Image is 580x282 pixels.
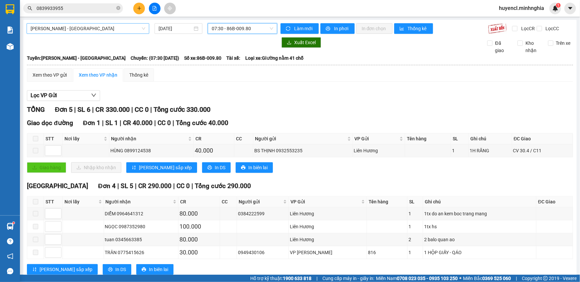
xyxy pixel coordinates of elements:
span: In DS [115,266,126,273]
button: Lọc VP Gửi [27,90,100,101]
th: CC [220,196,237,207]
span: Tổng cước 40.000 [176,119,228,127]
span: plus [137,6,142,11]
button: uploadGiao hàng [27,162,66,173]
span: search [28,6,32,11]
span: Kho nhận [523,39,543,54]
span: Lọc CC [543,25,560,32]
span: CR 40.000 [123,119,153,127]
div: 0949430106 [238,249,288,256]
button: bar-chartThống kê [394,23,433,34]
span: huyencl.minhnghia [494,4,549,12]
span: Đơn 1 [83,119,101,127]
div: 1 [408,223,422,230]
div: 1tx do an kem boc trang mang [424,210,535,217]
span: [GEOGRAPHIC_DATA] [27,182,88,190]
span: In biên lai [149,266,168,273]
strong: 1900 633 818 [283,276,311,281]
td: Liên Hương [353,144,406,157]
button: printerIn biên lai [236,162,273,173]
span: TỔNG [27,106,45,113]
div: 30.000 [179,248,219,257]
div: 0384222599 [238,210,288,217]
span: In DS [215,164,225,171]
span: SL 5 [121,182,133,190]
span: | [117,182,119,190]
button: syncLàm mới [281,23,319,34]
th: SL [407,196,423,207]
span: Xuất Excel [294,39,316,46]
span: Lọc VP Gửi [31,91,57,100]
img: logo-vxr [6,4,14,14]
button: caret-down [564,3,576,14]
th: Tên hàng [405,133,451,144]
span: printer [207,165,212,171]
span: VP Gửi [290,198,360,205]
span: | [131,106,133,113]
span: | [154,119,156,127]
span: CC 0 [158,119,171,127]
span: Người gửi [255,135,346,142]
span: Số xe: 86B-009.80 [184,54,221,62]
span: | [102,119,104,127]
button: file-add [149,3,161,14]
button: downloadNhập kho nhận [71,162,121,173]
span: Nơi lấy [64,135,102,142]
div: 80.000 [179,209,219,218]
span: question-circle [7,238,13,245]
span: | [191,182,193,190]
img: warehouse-icon [7,223,14,230]
span: sort-ascending [32,267,37,272]
button: plus [133,3,145,14]
span: Đơn 4 [98,182,116,190]
strong: 0369 525 060 [482,276,511,281]
span: Tổng cước 290.000 [195,182,251,190]
div: Xem theo VP nhận [79,71,117,79]
span: sort-ascending [132,165,136,171]
span: | [150,106,152,113]
span: Trên xe [553,39,573,47]
span: printer [108,267,113,272]
span: SL 1 [105,119,118,127]
button: In đơn chọn [356,23,393,34]
th: CR [178,196,220,207]
span: | [120,119,121,127]
button: sort-ascending[PERSON_NAME] sắp xếp [126,162,197,173]
td: Liên Hương [289,207,367,220]
button: sort-ascending[PERSON_NAME] sắp xếp [27,264,98,275]
div: 100.000 [179,222,219,231]
span: 1 [557,3,559,8]
div: Liên Hương [290,236,366,243]
button: printerIn biên lai [136,264,174,275]
span: file-add [152,6,157,11]
th: STT [44,196,63,207]
div: 1 HỘP GIẤY - QÁO [424,249,535,256]
span: In phơi [334,25,349,32]
span: down [91,93,96,98]
div: 1 [408,249,422,256]
img: warehouse-icon [7,43,14,50]
button: downloadXuất Excel [282,37,321,48]
td: CV 30.4 / C11 [512,144,573,157]
div: 2 [408,236,422,243]
input: 14/09/2025 [159,25,192,32]
span: Hỗ trợ kỹ thuật: [250,275,311,282]
th: CR [194,133,234,144]
div: Liên Hương [290,210,366,217]
span: Đơn 5 [55,106,72,113]
span: Người gửi [239,198,282,205]
strong: 0708 023 035 - 0935 103 250 [397,276,458,281]
div: Thống kê [129,71,148,79]
div: 1tx hs [424,223,535,230]
div: DIỄM 0964641312 [105,210,177,217]
div: Liên Hương [290,223,366,230]
span: copyright [543,276,548,281]
span: close-circle [116,5,120,12]
div: 2 balo quan ao [424,236,535,243]
span: Thống kê [408,25,428,32]
span: printer [326,26,331,32]
input: Tìm tên, số ĐT hoặc mã đơn [37,5,115,12]
div: Xem theo VP gửi [33,71,67,79]
span: Lọc CR [519,25,536,32]
span: | [173,119,174,127]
